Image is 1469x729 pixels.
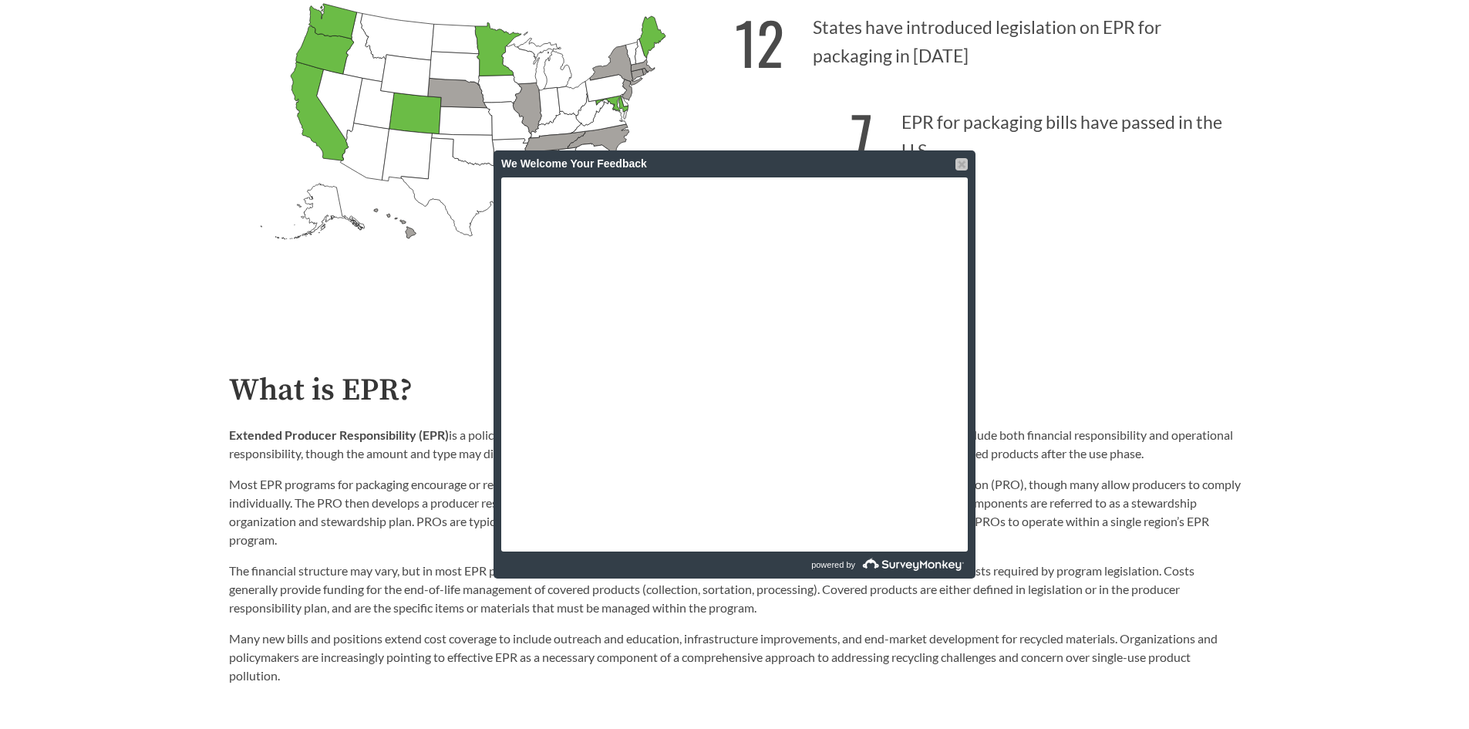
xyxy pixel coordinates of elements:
a: powered by [736,552,968,579]
strong: Extended Producer Responsibility (EPR) [229,427,449,442]
p: Most EPR programs for packaging encourage or require producers of packaging products to join a co... [229,475,1241,549]
p: EPR for packaging bills have passed in the U.S. [735,85,1241,180]
span: powered by [811,552,855,579]
div: We Welcome Your Feedback [501,150,968,177]
p: The financial structure may vary, but in most EPR programs producers pay fees to the PRO. The PRO... [229,562,1241,617]
p: is a policy approach that assigns producers responsibility for the end-of-life of products. This ... [229,426,1241,463]
strong: 7 [851,93,873,179]
p: Many new bills and positions extend cost coverage to include outreach and education, infrastructu... [229,629,1241,685]
h2: What is EPR? [229,373,1241,408]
